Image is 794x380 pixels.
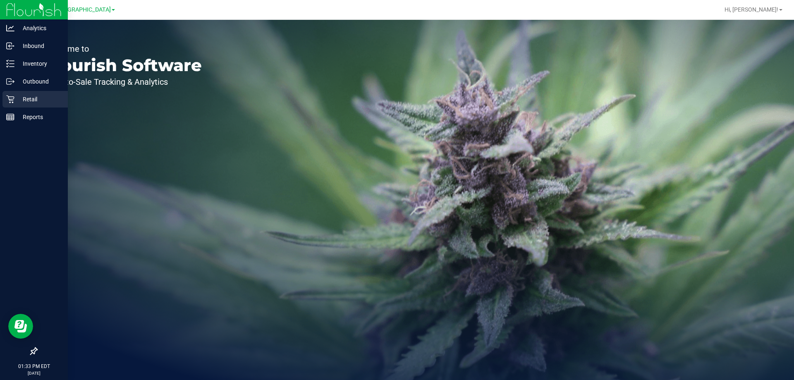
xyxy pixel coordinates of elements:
[6,42,14,50] inline-svg: Inbound
[45,45,202,53] p: Welcome to
[4,370,64,376] p: [DATE]
[14,23,64,33] p: Analytics
[6,95,14,103] inline-svg: Retail
[14,112,64,122] p: Reports
[6,113,14,121] inline-svg: Reports
[45,78,202,86] p: Seed-to-Sale Tracking & Analytics
[6,24,14,32] inline-svg: Analytics
[14,76,64,86] p: Outbound
[6,77,14,86] inline-svg: Outbound
[54,6,111,13] span: [GEOGRAPHIC_DATA]
[14,59,64,69] p: Inventory
[8,314,33,339] iframe: Resource center
[14,94,64,104] p: Retail
[14,41,64,51] p: Inbound
[4,363,64,370] p: 01:33 PM EDT
[725,6,778,13] span: Hi, [PERSON_NAME]!
[6,60,14,68] inline-svg: Inventory
[45,57,202,74] p: Flourish Software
